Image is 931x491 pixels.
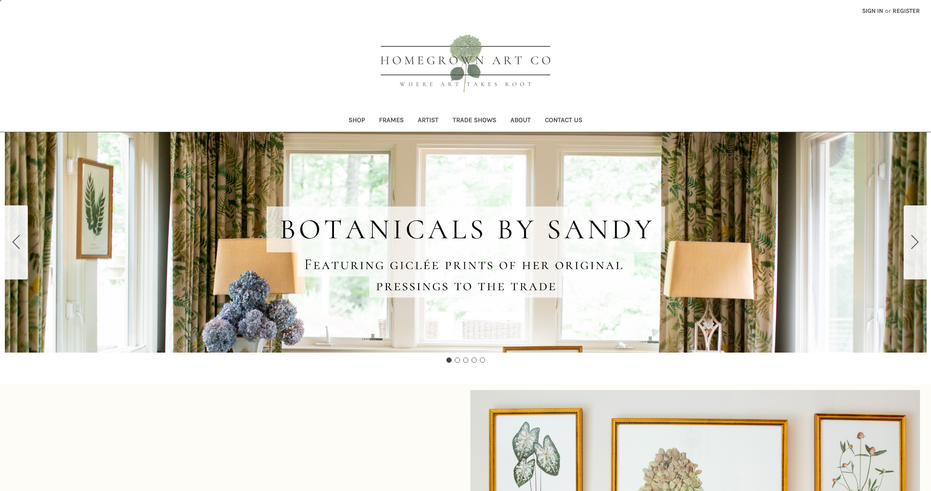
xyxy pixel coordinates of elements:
[538,110,589,132] a: Contact Us
[884,6,892,15] span: or
[454,357,460,363] button: Go to slide 2
[904,205,927,279] button: Go to slide 2
[480,357,485,363] button: Go to slide 5
[446,357,451,363] button: Go to slide 1
[342,110,372,132] a: Shop
[463,357,468,363] button: Go to slide 3
[471,357,477,363] button: Go to slide 4
[446,110,503,132] a: Trade Shows
[411,110,446,132] a: Artist
[372,110,411,132] a: Frames
[366,25,565,104] img: HOMEGROWN ART CO
[503,110,538,132] a: About
[5,205,28,279] button: Go to slide 5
